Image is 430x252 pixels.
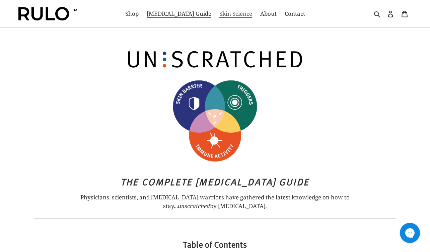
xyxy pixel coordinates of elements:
a: Shop [122,8,142,19]
h2: Table of Contents [95,239,335,249]
img: Rulo™ Skin [18,7,77,20]
span: About [260,10,277,18]
span: Contact [285,10,305,18]
span: Skin Science [219,10,252,18]
img: Eczema is a result of skin barrier strength, trigger intensity, and immune system activity [172,79,259,163]
a: Contact [281,8,308,19]
span: [MEDICAL_DATA] Guide [147,10,211,18]
span: Shop [125,10,139,18]
p: Physicians, scientists, and [MEDICAL_DATA] warriors have gathered the latest knowledge on how to ... [78,193,352,210]
iframe: Gorgias live chat messenger [397,220,423,245]
h2: The Complete [MEDICAL_DATA] Guide [78,176,352,187]
em: unscratched [178,202,210,210]
a: About [257,8,280,19]
em: . [266,202,267,210]
img: Unscratched logo [124,46,306,73]
a: Skin Science [216,8,256,19]
a: [MEDICAL_DATA] Guide [143,8,215,19]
